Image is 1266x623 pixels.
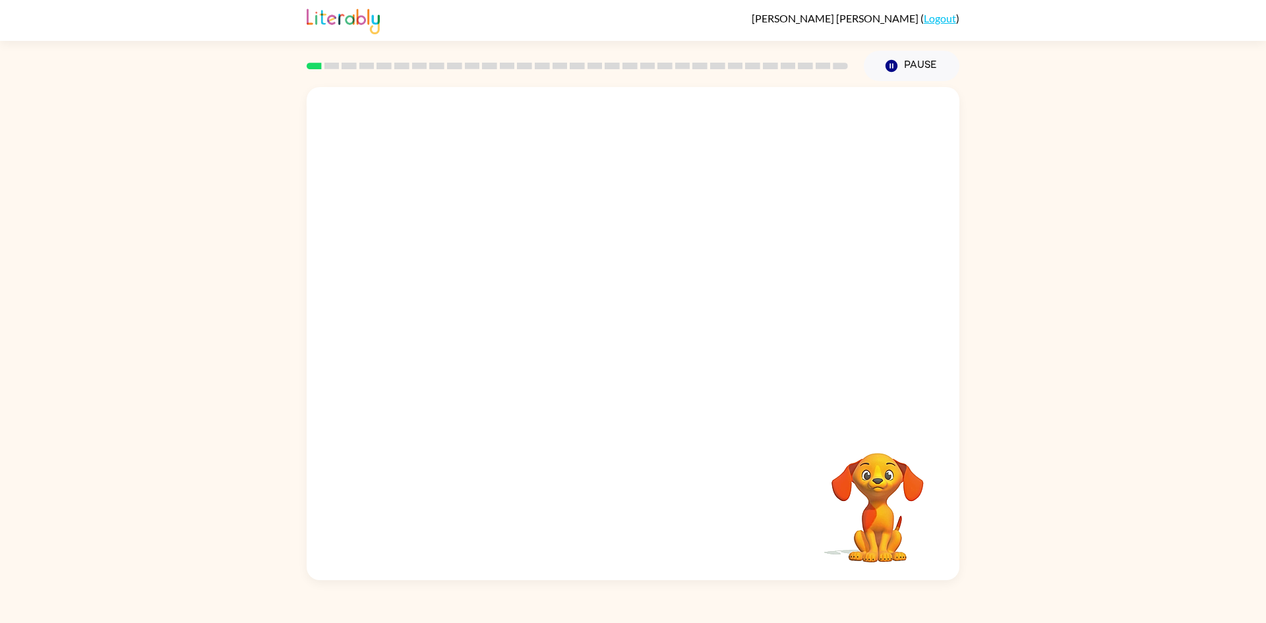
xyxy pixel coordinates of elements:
span: [PERSON_NAME] [PERSON_NAME] [752,12,920,24]
img: Literably [307,5,380,34]
video: Your browser must support playing .mp4 files to use Literably. Please try using another browser. [812,432,944,564]
div: ( ) [752,12,959,24]
button: Pause [864,51,959,81]
a: Logout [924,12,956,24]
